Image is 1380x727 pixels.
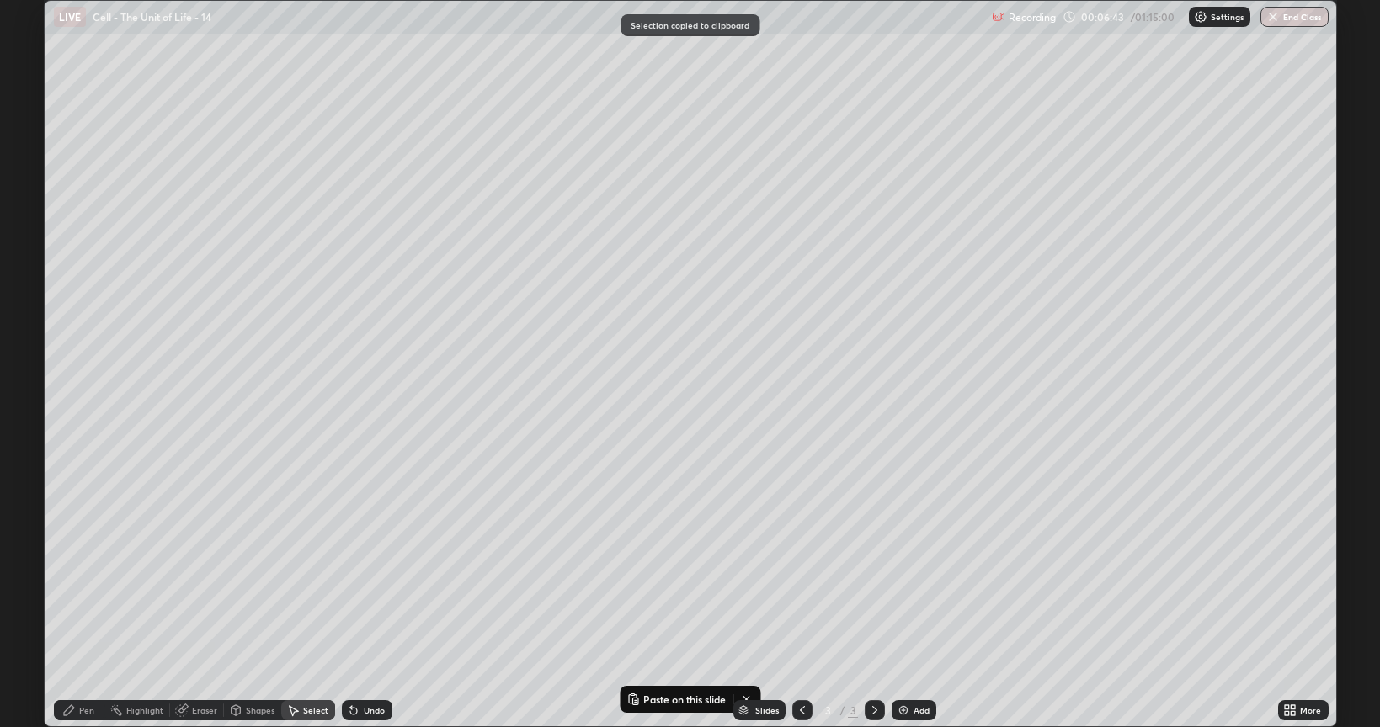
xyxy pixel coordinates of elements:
p: LIVE [59,10,82,24]
div: Shapes [246,706,274,714]
img: add-slide-button [897,703,910,717]
p: Settings [1211,13,1244,21]
div: 3 [848,703,858,718]
div: Pen [79,706,94,714]
p: Cell - The Unit of Life - 14 [93,10,211,24]
img: end-class-cross [1266,10,1280,24]
div: Select [303,706,328,714]
img: class-settings-icons [1194,10,1207,24]
button: Paste on this slide [623,689,729,709]
p: Paste on this slide [643,693,726,706]
p: Recording [1009,11,1056,24]
div: Eraser [192,706,217,714]
img: recording.375f2c34.svg [992,10,1005,24]
div: 3 [819,705,836,715]
div: Undo [364,706,385,714]
div: Add [914,706,930,714]
div: More [1300,706,1321,714]
div: Highlight [126,706,163,714]
div: / [839,705,845,715]
div: Slides [755,706,779,714]
button: End Class [1260,7,1329,27]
